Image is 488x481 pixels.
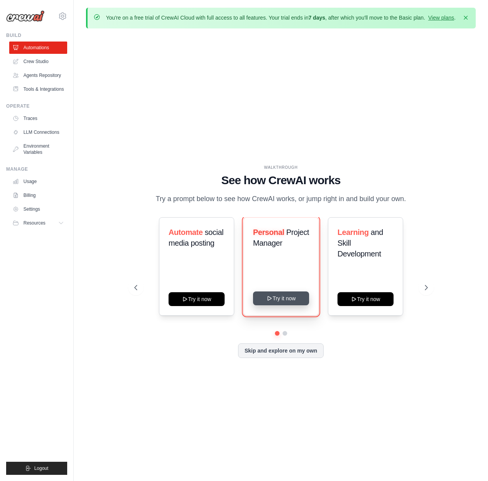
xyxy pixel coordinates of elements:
img: Logo [6,10,45,22]
a: Automations [9,42,67,54]
div: WALKTHROUGH [134,165,428,170]
div: Manage [6,166,67,172]
a: Usage [9,175,67,188]
button: Try it now [169,292,225,306]
button: Try it now [337,292,394,306]
a: Crew Studio [9,55,67,68]
p: Try a prompt below to see how CrewAI works, or jump right in and build your own. [152,193,410,205]
a: Environment Variables [9,140,67,158]
iframe: Chat Widget [450,444,488,481]
div: Operate [6,103,67,109]
a: Agents Repository [9,69,67,82]
a: Traces [9,112,67,125]
span: Logout [34,465,48,471]
span: Resources [23,220,45,226]
span: Project Manager [253,228,309,247]
a: Tools & Integrations [9,83,67,95]
button: Logout [6,462,67,475]
div: Build [6,32,67,38]
span: Learning [337,228,369,236]
span: social media posting [169,228,223,247]
a: LLM Connections [9,126,67,138]
p: You're on a free trial of CrewAI Cloud with full access to all features. Your trial ends in , aft... [106,14,456,22]
span: Personal [253,228,284,236]
a: View plans [428,15,454,21]
button: Skip and explore on my own [238,343,324,358]
h1: See how CrewAI works [134,173,428,187]
a: Settings [9,203,67,215]
button: Resources [9,217,67,229]
button: Try it now [253,291,309,305]
span: and Skill Development [337,228,383,258]
a: Billing [9,189,67,201]
strong: 7 days [308,15,325,21]
span: Automate [169,228,203,236]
